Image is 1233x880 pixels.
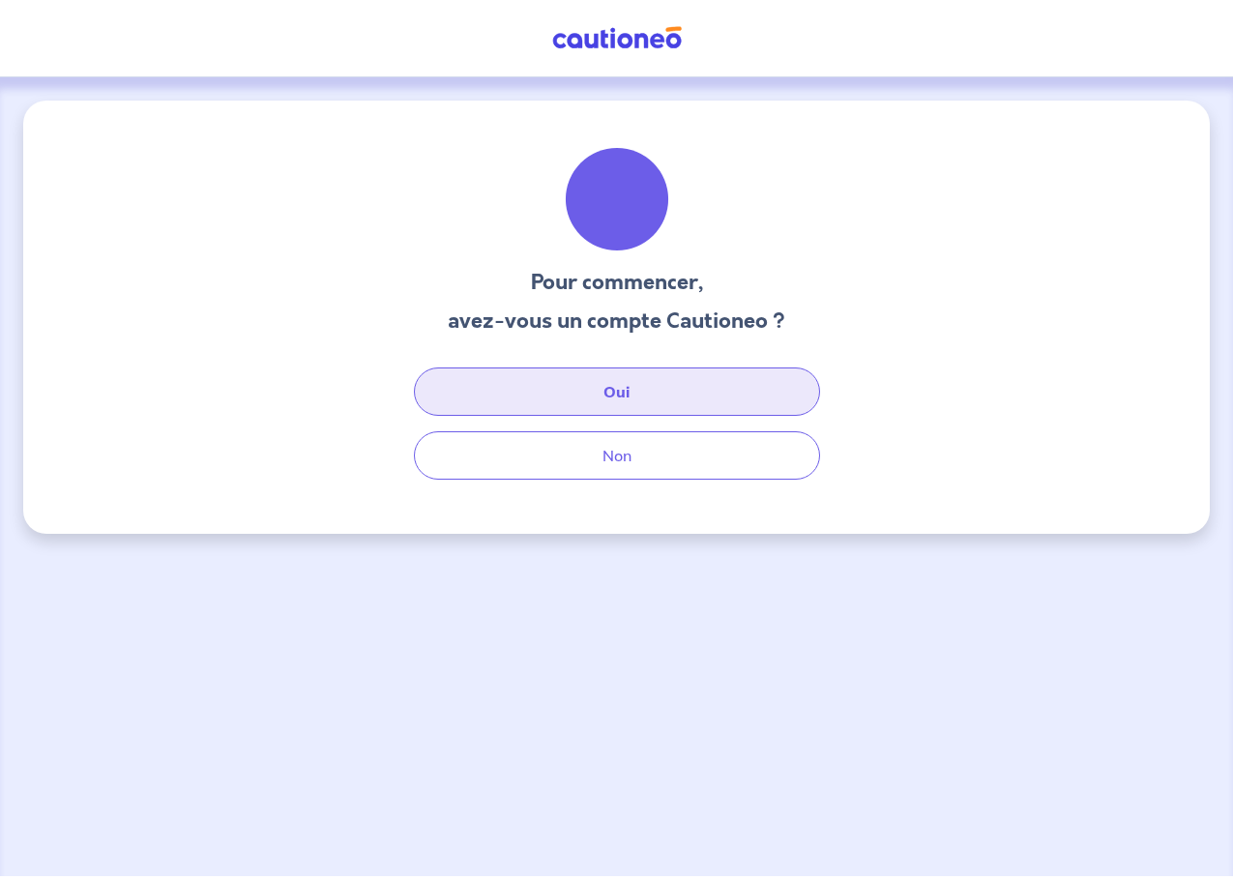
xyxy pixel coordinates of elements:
img: illu_welcome.svg [565,147,669,251]
button: Non [414,431,820,480]
img: Cautioneo [544,26,690,50]
h3: avez-vous un compte Cautioneo ? [448,306,785,337]
h3: Pour commencer, [448,267,785,298]
button: Oui [414,367,820,416]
